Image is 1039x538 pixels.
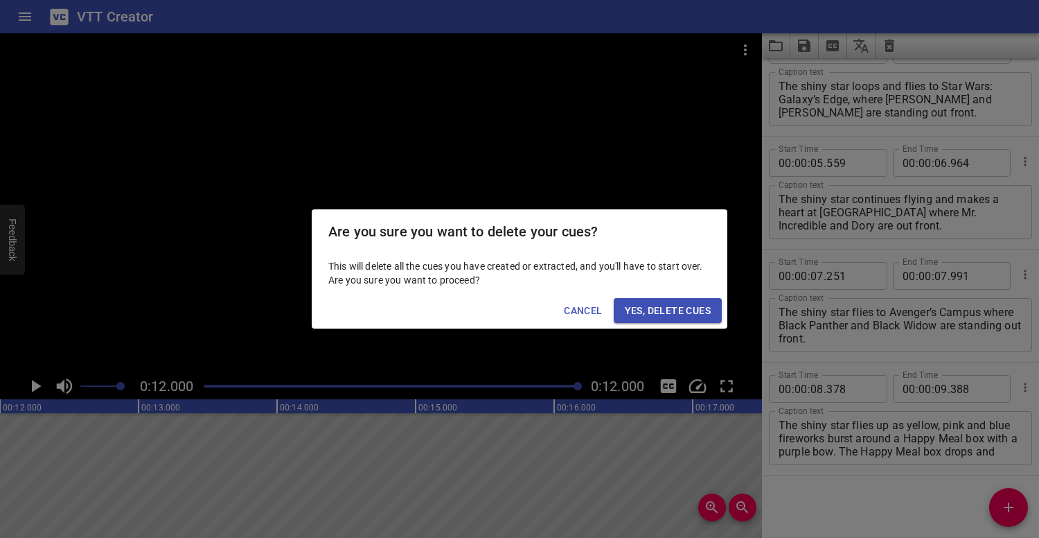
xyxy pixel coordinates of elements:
[564,302,602,320] span: Cancel
[614,298,722,324] button: Yes, Delete Cues
[625,302,711,320] span: Yes, Delete Cues
[312,254,727,293] div: This will delete all the cues you have created or extracted, and you'll have to start over. Are y...
[328,220,711,243] h2: Are you sure you want to delete your cues?
[558,298,607,324] button: Cancel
